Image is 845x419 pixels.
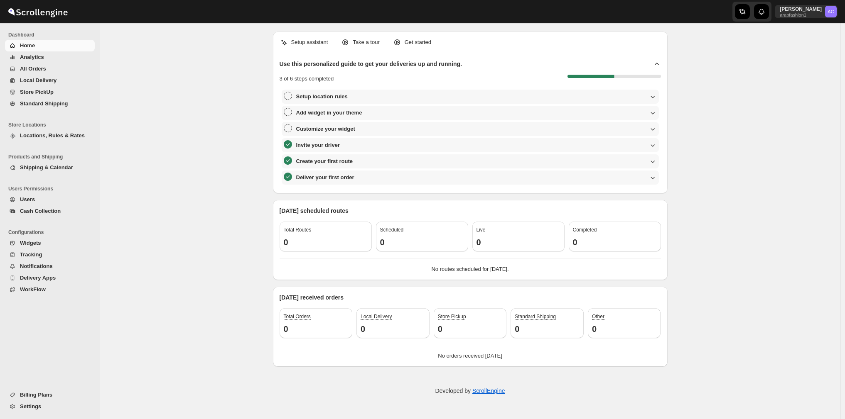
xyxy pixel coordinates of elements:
span: Total Routes [284,227,312,233]
p: Developed by [435,387,505,395]
button: User menu [775,5,838,18]
a: ScrollEngine [472,387,505,394]
button: Locations, Rules & Rates [5,130,95,141]
h3: 0 [284,324,349,334]
span: Configurations [8,229,96,236]
button: Widgets [5,237,95,249]
p: No routes scheduled for [DATE]. [280,265,661,273]
h3: Invite your driver [296,141,340,149]
button: Delivery Apps [5,272,95,284]
h3: 0 [477,237,560,247]
span: Abizer Chikhly [825,6,837,17]
span: Settings [20,403,41,409]
span: Users Permissions [8,185,96,192]
span: Home [20,42,35,49]
span: Other [592,314,604,320]
span: Standard Shipping [20,100,68,107]
button: WorkFlow [5,284,95,295]
button: Settings [5,401,95,412]
button: Cash Collection [5,205,95,217]
h3: 0 [380,237,464,247]
text: AC [828,9,834,14]
p: [PERSON_NAME] [780,6,822,12]
span: Live [477,227,486,233]
span: Users [20,196,35,202]
span: Completed [573,227,597,233]
span: Cash Collection [20,208,61,214]
span: Shipping & Calendar [20,164,73,171]
span: Total Orders [284,314,311,320]
span: Products and Shipping [8,153,96,160]
button: Home [5,40,95,51]
span: Store Pickup [438,314,466,320]
span: Local Delivery [361,314,392,320]
h3: Deliver your first order [296,173,354,182]
span: Standard Shipping [515,314,556,320]
h3: Customize your widget [296,125,355,133]
span: All Orders [20,66,46,72]
span: Store PickUp [20,89,54,95]
button: Analytics [5,51,95,63]
h3: 0 [515,324,580,334]
p: Get started [405,38,431,46]
p: Setup assistant [291,38,328,46]
h3: 0 [361,324,425,334]
span: Notifications [20,263,53,269]
span: Local Delivery [20,77,56,83]
button: Shipping & Calendar [5,162,95,173]
span: Widgets [20,240,41,246]
span: WorkFlow [20,286,46,292]
p: arabfashion1 [780,12,822,17]
span: Analytics [20,54,44,60]
button: Billing Plans [5,389,95,401]
span: Locations, Rules & Rates [20,132,85,139]
h3: Add widget in your theme [296,109,362,117]
button: All Orders [5,63,95,75]
span: Scheduled [380,227,404,233]
p: [DATE] received orders [280,293,661,302]
span: Delivery Apps [20,275,56,281]
h3: 0 [573,237,657,247]
p: 3 of 6 steps completed [280,75,334,83]
button: Tracking [5,249,95,261]
h3: 0 [592,324,657,334]
button: Notifications [5,261,95,272]
h3: Create your first route [296,157,353,166]
p: No orders received [DATE] [280,352,661,360]
h2: Use this personalized guide to get your deliveries up and running. [280,60,462,68]
p: Take a tour [353,38,379,46]
button: Users [5,194,95,205]
h3: Setup location rules [296,93,348,101]
p: [DATE] scheduled routes [280,207,661,215]
img: ScrollEngine [7,1,69,22]
span: Tracking [20,251,42,258]
h3: 0 [284,237,368,247]
span: Dashboard [8,32,96,38]
h3: 0 [438,324,503,334]
span: Billing Plans [20,392,52,398]
span: Store Locations [8,122,96,128]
